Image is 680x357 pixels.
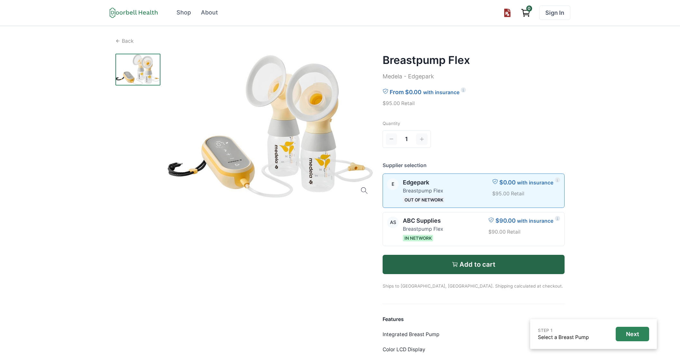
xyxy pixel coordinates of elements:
div: About [201,8,218,17]
p: From $0.00 [390,88,422,97]
span: Out of Network [403,197,445,203]
button: Increment [416,133,428,145]
button: Next [616,327,649,341]
span: 0 [526,5,532,11]
p: Medela - Edgepark [383,72,565,81]
strong: Features [383,316,404,322]
button: Decrement [386,133,397,145]
span: 1 [405,135,408,144]
p: with insurance [517,179,553,187]
a: ABC SuppliesABC SuppliesBreastpump FlexIn Network$90.00with insurance$90.00 Retail [383,212,565,246]
a: Sign In [539,5,570,20]
p: Back [122,37,134,45]
p: Quantity [383,120,565,127]
p: with insurance [423,89,459,96]
p: $90.00 Retail [488,228,560,236]
p: Breastpump Flex [403,225,443,233]
p: ABC Supplies [403,217,443,225]
a: Shop [172,5,195,20]
img: wu1ofuyzz2pb86d2jgprv8htehmy [115,54,160,85]
a: View cart [518,5,534,20]
p: $95.00 Retail [492,190,560,198]
div: Edgepark [392,182,394,186]
p: Breastpump Flex [403,187,443,195]
span: In Network [403,235,433,241]
p: Add to cart [459,261,495,268]
p: $95.00 Retail [383,100,565,107]
button: Add to cart [383,255,565,274]
p: with insurance [517,217,553,225]
p: $90.00 [495,217,516,225]
a: EdgeparkEdgeparkBreastpump FlexOut of Network$0.00with insurance$95.00 Retail [383,174,565,208]
a: About [197,5,222,20]
p: Supplier selection [383,162,565,169]
h2: Breastpump Flex [383,54,565,67]
div: ABC Supplies [390,220,396,225]
p: STEP 1 [538,327,589,334]
p: $0.00 [499,178,516,187]
p: Next [626,331,639,338]
a: Select a Breast Pump [538,334,589,340]
div: Shop [177,8,191,17]
p: Ships to [GEOGRAPHIC_DATA], [GEOGRAPHIC_DATA]. Shipping calculated at checkout. [383,274,565,289]
button: Upload prescription [500,5,515,20]
p: Edgepark [403,178,445,187]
